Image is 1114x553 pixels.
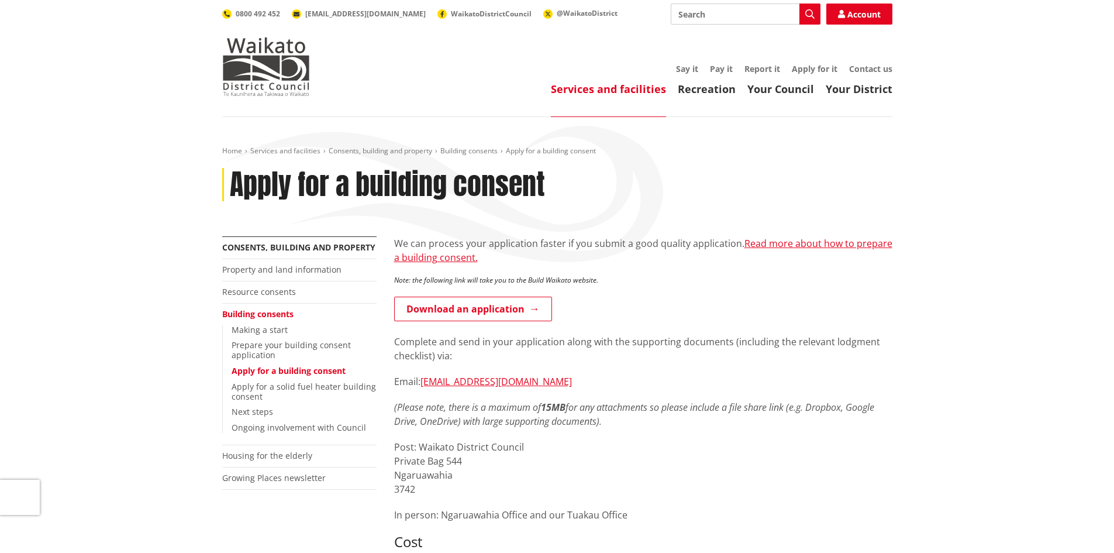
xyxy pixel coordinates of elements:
a: Contact us [849,63,892,74]
a: Next steps [232,406,273,417]
p: Complete and send in your application along with the supporting documents (including the relevant... [394,335,892,363]
span: [EMAIL_ADDRESS][DOMAIN_NAME] [305,9,426,19]
a: Consents, building and property [329,146,432,156]
a: Report it [744,63,780,74]
a: Read more about how to prepare a building consent. [394,237,892,264]
a: Building consents [440,146,498,156]
h3: Cost [394,534,892,551]
a: Recreation [678,82,736,96]
h1: Apply for a building consent [230,168,545,202]
a: Services and facilities [250,146,320,156]
input: Search input [671,4,820,25]
em: (Please note, there is a maximum of for any attachments so please include a file share link (e.g.... [394,401,874,428]
a: Growing Places newsletter [222,472,326,483]
a: Property and land information [222,264,342,275]
a: Apply for a solid fuel heater building consent​ [232,381,376,402]
a: Download an application [394,297,552,321]
a: WaikatoDistrictCouncil [437,9,532,19]
a: Housing for the elderly [222,450,312,461]
p: We can process your application faster if you submit a good quality application. [394,236,892,265]
strong: 15MB [541,401,565,414]
a: Your Council [747,82,814,96]
a: Prepare your building consent application [232,339,351,360]
nav: breadcrumb [222,146,892,156]
span: 0800 492 452 [236,9,280,19]
a: Making a start [232,324,288,335]
a: [EMAIL_ADDRESS][DOMAIN_NAME] [420,375,572,388]
a: 0800 492 452 [222,9,280,19]
img: Waikato District Council - Te Kaunihera aa Takiwaa o Waikato [222,37,310,96]
a: @WaikatoDistrict [543,8,618,18]
a: Apply for it [792,63,837,74]
a: Consents, building and property [222,242,375,253]
a: [EMAIL_ADDRESS][DOMAIN_NAME] [292,9,426,19]
a: Pay it [710,63,733,74]
span: @WaikatoDistrict [557,8,618,18]
span: Apply for a building consent [506,146,596,156]
a: Your District [826,82,892,96]
em: Note: the following link will take you to the Build Waikato website. [394,275,598,285]
a: Ongoing involvement with Council [232,422,366,433]
a: Resource consents [222,286,296,297]
a: Home [222,146,242,156]
p: Email: [394,375,892,389]
a: Account [826,4,892,25]
p: Post: Waikato District Council Private Bag 544 Ngaruawahia 3742 [394,440,892,496]
a: Apply for a building consent [232,365,346,376]
a: Say it [676,63,698,74]
a: Building consents [222,308,294,320]
a: Services and facilities [551,82,666,96]
span: WaikatoDistrictCouncil [451,9,532,19]
p: In person: Ngaruawahia Office and our Tuakau Office [394,508,892,522]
